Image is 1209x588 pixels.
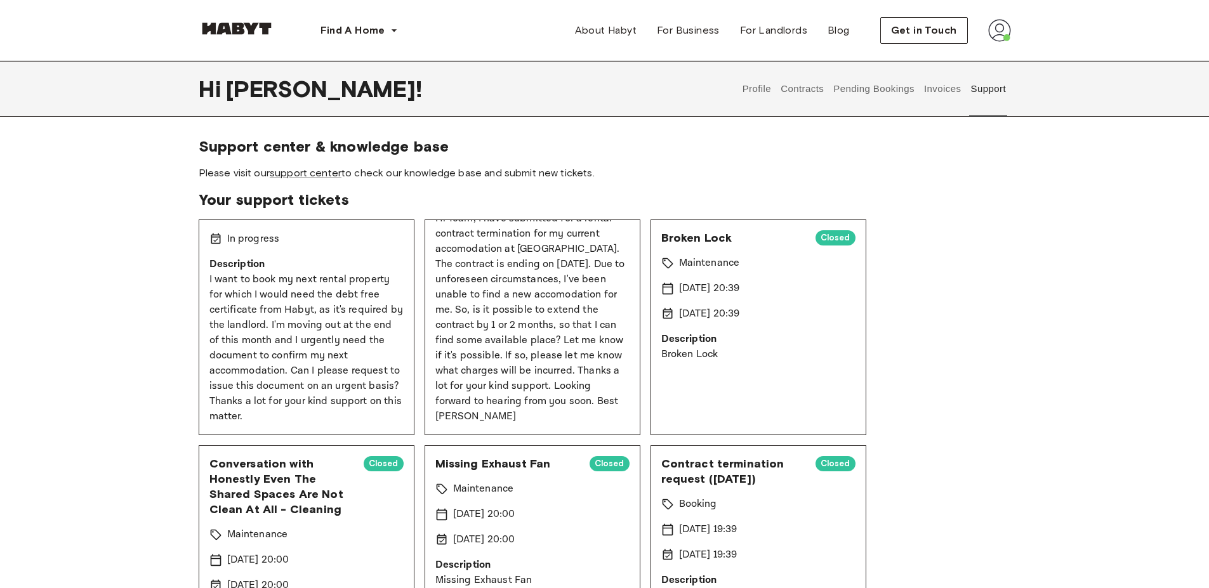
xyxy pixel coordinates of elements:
[816,232,856,244] span: Closed
[679,256,740,271] p: Maintenance
[969,61,1008,117] button: Support
[199,75,226,102] span: Hi
[199,137,1011,156] span: Support center & knowledge base
[828,23,850,38] span: Blog
[988,19,1011,42] img: avatar
[590,457,630,470] span: Closed
[832,61,916,117] button: Pending Bookings
[880,17,968,44] button: Get in Touch
[679,547,737,563] p: [DATE] 19:39
[922,61,962,117] button: Invoices
[565,18,647,43] a: About Habyt
[453,481,514,497] p: Maintenance
[741,61,773,117] button: Profile
[209,456,353,517] span: Conversation with Honestly Even The Shared Spaces Are Not Clean At All - Cleaning
[737,61,1010,117] div: user profile tabs
[227,232,280,247] p: In progress
[661,230,805,245] span: Broken Lock
[730,18,817,43] a: For Landlords
[575,23,637,38] span: About Habyt
[661,573,856,588] p: Description
[199,190,1011,209] span: Your support tickets
[679,497,717,512] p: Booking
[364,457,404,470] span: Closed
[199,166,1011,180] span: Please visit our to check our knowledge base and submit new tickets.
[227,527,288,542] p: Maintenance
[661,332,856,347] p: Description
[816,457,856,470] span: Closed
[679,281,740,296] p: [DATE] 20:39
[435,456,579,471] span: Missing Exhaust Fan
[435,558,630,573] p: Description
[227,552,289,568] p: [DATE] 20:00
[657,23,720,38] span: For Business
[679,306,740,322] p: [DATE] 20:39
[661,456,805,487] span: Contract termination request ([DATE])
[209,257,404,272] p: Description
[453,507,515,522] p: [DATE] 20:00
[647,18,730,43] a: For Business
[817,18,860,43] a: Blog
[661,347,856,362] p: Broken Lock
[209,272,404,424] p: I want to book my next rental property for which I would need the debt free certificate from Haby...
[891,23,957,38] span: Get in Touch
[320,23,385,38] span: Find A Home
[226,75,422,102] span: [PERSON_NAME] !
[779,61,826,117] button: Contracts
[199,22,275,35] img: Habyt
[679,522,737,537] p: [DATE] 19:39
[453,532,515,547] p: [DATE] 20:00
[435,573,630,588] p: Missing Exhaust Fan
[435,211,630,424] p: Hi Team, I have submitted for a rental contract termination for my current accomodation at [GEOGR...
[740,23,807,38] span: For Landlords
[270,167,341,179] a: support center
[310,18,408,43] button: Find A Home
